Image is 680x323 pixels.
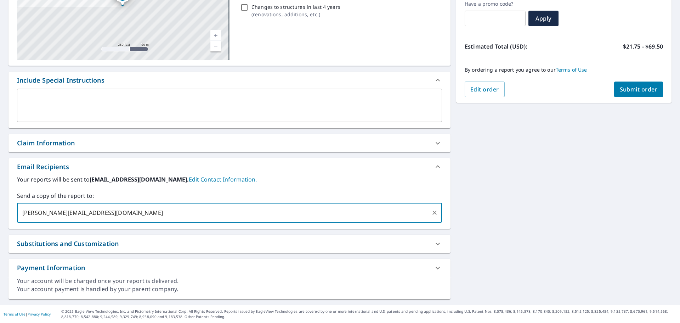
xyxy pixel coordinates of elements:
[623,42,663,51] p: $21.75 - $69.50
[8,158,450,175] div: Email Recipients
[17,162,69,172] div: Email Recipients
[251,11,340,18] p: ( renovations, additions, etc. )
[534,15,553,22] span: Apply
[17,239,119,249] div: Substitutions and Customization
[4,312,51,316] p: |
[210,41,221,51] a: Current Level 17, Zoom Out
[17,191,442,200] label: Send a copy of the report to:
[61,309,676,319] p: © 2025 Eagle View Technologies, Inc. and Pictometry International Corp. All Rights Reserved. Repo...
[189,176,257,183] a: EditContactInfo
[90,176,189,183] b: [EMAIL_ADDRESS][DOMAIN_NAME].
[8,259,450,277] div: Payment Information
[465,82,505,97] button: Edit order
[8,72,450,89] div: Include Special Instructions
[465,67,663,73] p: By ordering a report you agree to our
[28,312,51,317] a: Privacy Policy
[210,30,221,41] a: Current Level 17, Zoom In
[17,175,442,184] label: Your reports will be sent to
[620,85,658,93] span: Submit order
[17,285,442,293] div: Your account payment is handled by your parent company.
[528,11,559,26] button: Apply
[465,1,526,7] label: Have a promo code?
[614,82,663,97] button: Submit order
[17,277,442,285] div: Your account will be charged once your report is delivered.
[430,208,440,218] button: Clear
[470,85,499,93] span: Edit order
[17,263,85,273] div: Payment Information
[4,312,25,317] a: Terms of Use
[17,76,104,85] div: Include Special Instructions
[465,42,564,51] p: Estimated Total (USD):
[556,66,587,73] a: Terms of Use
[8,134,450,152] div: Claim Information
[251,3,340,11] p: Changes to structures in last 4 years
[17,138,75,148] div: Claim Information
[8,235,450,253] div: Substitutions and Customization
